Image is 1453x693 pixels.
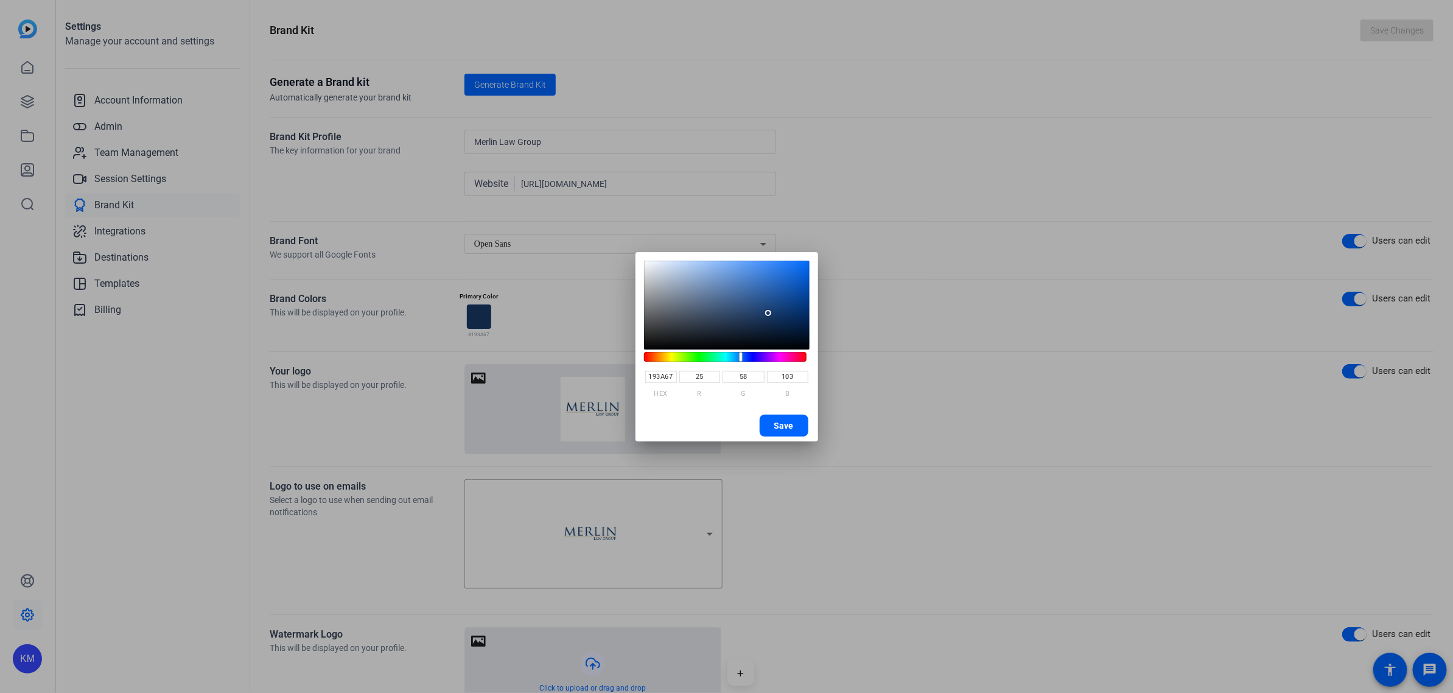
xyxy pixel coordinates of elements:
[698,390,702,398] span: R
[654,390,668,398] span: HEX
[741,390,746,398] span: G
[774,417,794,435] span: Save
[785,390,790,398] span: B
[760,415,808,437] button: Save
